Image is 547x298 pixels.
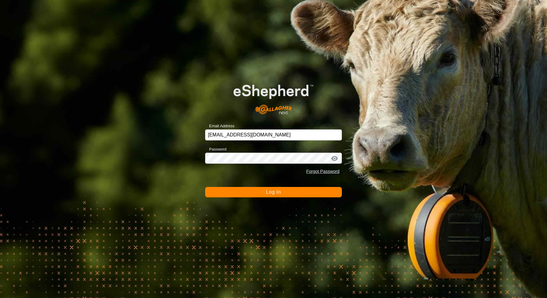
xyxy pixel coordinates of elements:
[205,129,342,140] input: Email Address
[219,73,328,120] img: E-shepherd Logo
[205,187,342,197] button: Log In
[266,189,281,195] span: Log In
[205,146,226,152] label: Password
[205,123,234,129] label: Email Address
[306,169,339,174] a: Forgot Password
